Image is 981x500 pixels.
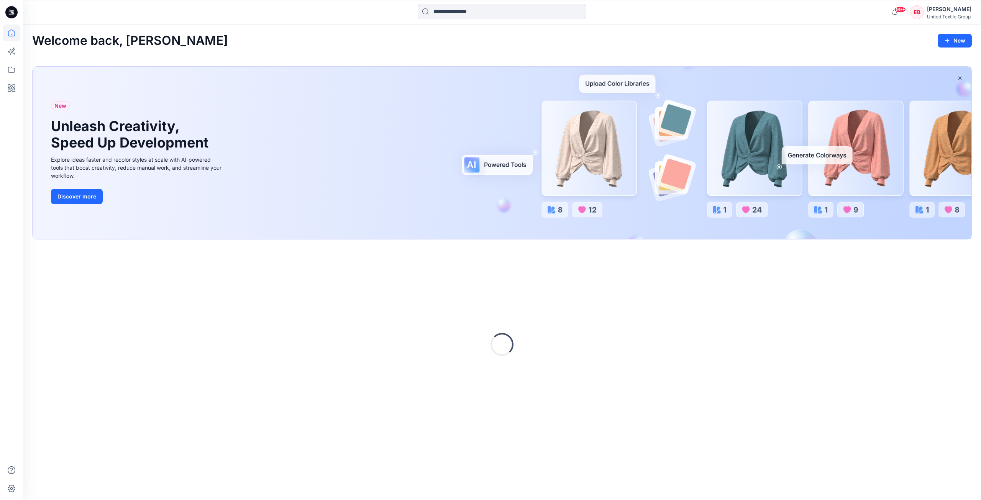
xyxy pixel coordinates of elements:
a: Discover more [51,189,223,204]
div: [PERSON_NAME] [927,5,971,14]
div: EB [910,5,924,19]
h2: Welcome back, [PERSON_NAME] [32,34,228,48]
button: New [938,34,972,48]
span: New [54,101,66,110]
div: United Textile Group [927,14,971,20]
div: Explore ideas faster and recolor styles at scale with AI-powered tools that boost creativity, red... [51,156,223,180]
button: Discover more [51,189,103,204]
h1: Unleash Creativity, Speed Up Development [51,118,212,151]
span: 99+ [894,7,906,13]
